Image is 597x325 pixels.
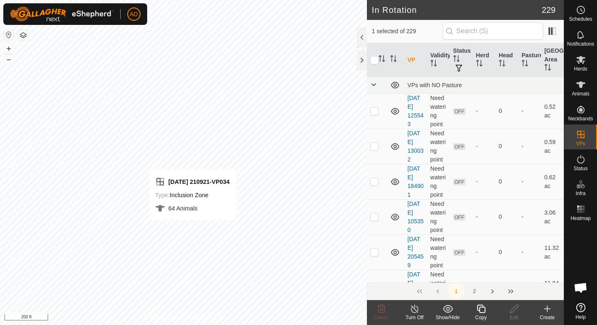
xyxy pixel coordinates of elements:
[476,61,483,68] p-sorticon: Activate to sort
[453,249,466,256] span: OFF
[155,177,230,187] div: [DATE] 210921-VP034
[404,43,427,77] th: VP
[443,22,543,40] input: Search (S)
[568,275,593,300] div: Open chat
[499,61,505,68] p-sorticon: Activate to sort
[541,43,564,77] th: [GEOGRAPHIC_DATA] Area
[541,93,564,129] td: 0.52 ac
[431,314,464,321] div: Show/Hide
[541,164,564,199] td: 0.62 ac
[150,314,182,322] a: Privacy Policy
[476,248,492,257] div: -
[4,54,14,64] button: –
[130,10,138,19] span: AD
[408,82,561,88] div: VPs with NO Pasture
[427,129,450,164] td: Need watering point
[476,177,492,186] div: -
[572,91,590,96] span: Animals
[372,5,542,15] h2: In Rotation
[374,315,389,320] span: Delete
[408,236,424,269] a: [DATE] 205459
[466,283,483,300] button: 2
[495,129,518,164] td: 0
[18,30,28,40] button: Map Layers
[427,43,450,77] th: Validity
[4,30,14,40] button: Reset Map
[495,235,518,270] td: 0
[542,4,556,16] span: 229
[495,164,518,199] td: 0
[155,203,230,213] div: 64 Animals
[476,107,492,115] div: -
[518,129,541,164] td: -
[541,270,564,305] td: 11.84 ac
[518,93,541,129] td: -
[10,7,114,22] img: Gallagher Logo
[427,164,450,199] td: Need watering point
[573,166,587,171] span: Status
[408,271,424,304] a: [DATE] 172722
[453,178,466,186] span: OFF
[453,214,466,221] span: OFF
[576,141,585,146] span: VPs
[541,235,564,270] td: 11.32 ac
[448,283,464,300] button: 1
[518,164,541,199] td: -
[575,191,585,196] span: Infra
[495,43,518,77] th: Head
[569,17,592,22] span: Schedules
[541,199,564,235] td: 3.06 ac
[379,56,385,63] p-sorticon: Activate to sort
[531,314,564,321] div: Create
[518,199,541,235] td: -
[502,283,519,300] button: Last Page
[495,93,518,129] td: 0
[408,200,424,233] a: [DATE] 105350
[522,61,528,68] p-sorticon: Activate to sort
[564,300,597,323] a: Help
[427,270,450,305] td: Need watering point
[495,199,518,235] td: 0
[390,56,397,63] p-sorticon: Activate to sort
[476,213,492,221] div: -
[518,43,541,77] th: Pasture
[453,108,466,115] span: OFF
[398,314,431,321] div: Turn Off
[430,61,437,68] p-sorticon: Activate to sort
[495,270,518,305] td: 0
[518,270,541,305] td: -
[450,43,473,77] th: Status
[518,235,541,270] td: -
[408,130,424,163] a: [DATE] 130032
[427,93,450,129] td: Need watering point
[484,283,501,300] button: Next Page
[575,315,586,320] span: Help
[544,65,551,72] p-sorticon: Activate to sort
[574,66,587,71] span: Herds
[473,43,495,77] th: Herd
[541,129,564,164] td: 0.59 ac
[498,314,531,321] div: Edit
[567,42,594,46] span: Notifications
[427,235,450,270] td: Need watering point
[570,216,591,221] span: Heatmap
[453,56,460,63] p-sorticon: Activate to sort
[453,143,466,150] span: OFF
[372,27,443,36] span: 1 selected of 229
[155,192,170,198] label: Type:
[4,44,14,54] button: +
[568,116,593,121] span: Neckbands
[427,199,450,235] td: Need watering point
[192,314,216,322] a: Contact Us
[464,314,498,321] div: Copy
[408,165,424,198] a: [DATE] 184901
[155,190,230,200] div: Inclusion Zone
[476,142,492,151] div: -
[408,95,424,127] a: [DATE] 125543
